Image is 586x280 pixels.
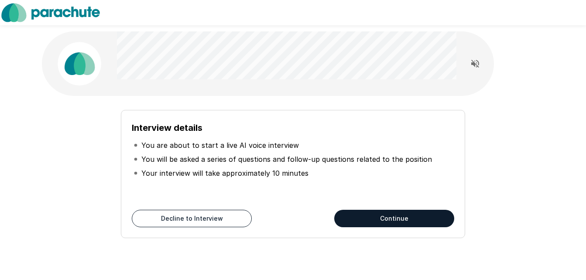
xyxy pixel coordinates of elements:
[141,154,432,164] p: You will be asked a series of questions and follow-up questions related to the position
[58,42,101,85] img: parachute_avatar.png
[334,210,454,227] button: Continue
[132,210,252,227] button: Decline to Interview
[466,55,484,72] button: Read questions aloud
[141,168,308,178] p: Your interview will take approximately 10 minutes
[141,140,299,150] p: You are about to start a live AI voice interview
[132,123,202,133] b: Interview details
